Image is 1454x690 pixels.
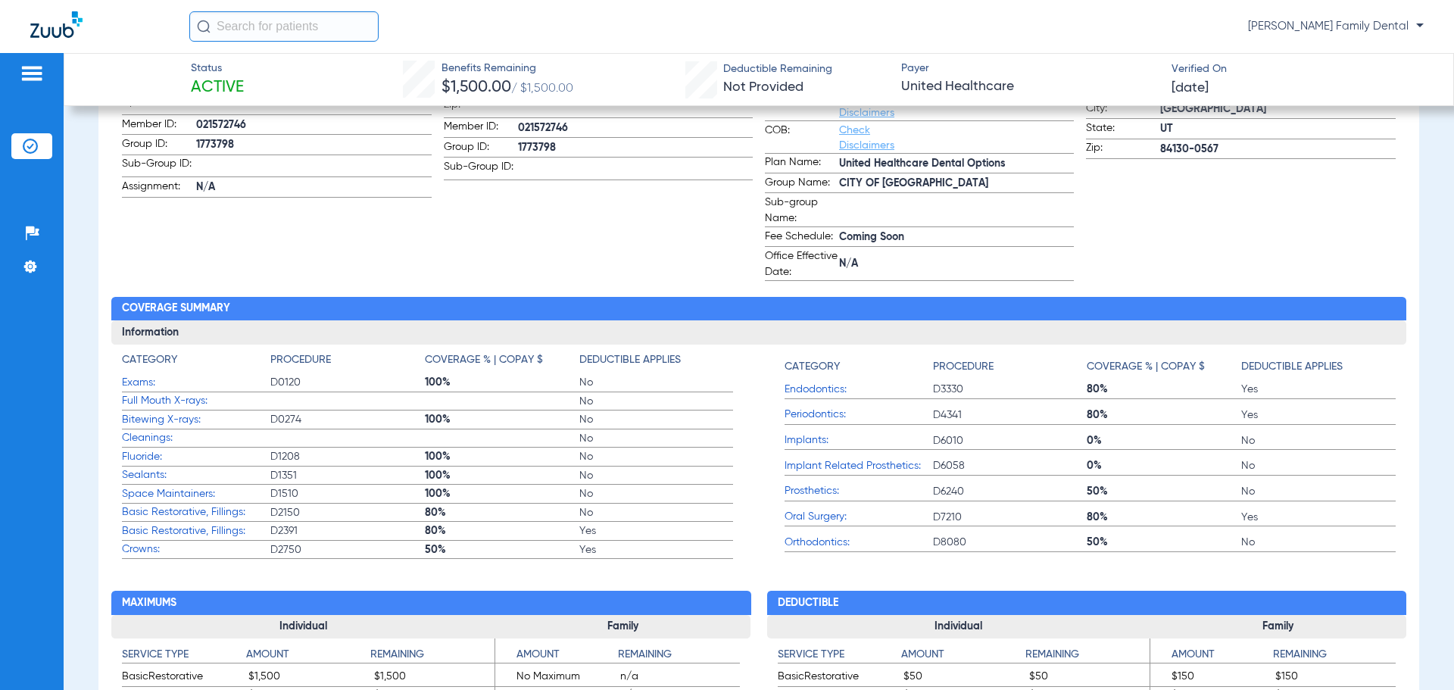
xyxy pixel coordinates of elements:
[1241,352,1396,380] app-breakdown-title: Deductible Applies
[1275,669,1395,687] span: $150
[785,483,933,499] span: Prosthetics:
[1241,359,1343,375] h4: Deductible Applies
[370,647,495,663] h4: Remaining
[1150,647,1273,669] app-breakdown-title: Amount
[765,229,839,247] span: Fee Schedule:
[495,647,618,663] h4: Amount
[196,137,431,153] span: 1773798
[785,382,933,398] span: Endodontics:
[270,486,425,501] span: D1510
[20,64,44,83] img: hamburger-icon
[933,382,1087,397] span: D3330
[444,97,518,117] span: Zip:
[111,297,1406,321] h2: Coverage Summary
[30,11,83,38] img: Zuub Logo
[1241,458,1396,473] span: No
[579,523,734,539] span: Yes
[901,77,1159,96] span: United Healthcare
[785,352,933,380] app-breakdown-title: Category
[196,180,431,195] span: N/A
[839,156,1074,172] span: United Healthcare Dental Options
[122,412,270,428] span: Bitewing X-rays:
[1160,142,1395,158] span: 84130-0567
[1378,617,1454,690] div: Chat Widget
[122,430,270,446] span: Cleanings:
[579,468,734,483] span: No
[270,542,425,557] span: D2750
[765,155,839,173] span: Plan Name:
[901,61,1159,76] span: Payer
[444,139,518,158] span: Group ID:
[191,61,244,76] span: Status
[122,393,270,409] span: Full Mouth X-rays:
[425,449,579,464] span: 100%
[270,375,425,390] span: D0120
[122,669,242,687] span: BasicRestorative
[1241,484,1396,499] span: No
[270,523,425,539] span: D2391
[618,647,741,663] h4: Remaining
[1086,120,1160,139] span: State:
[1150,669,1270,687] span: $150
[903,669,1024,687] span: $50
[518,120,753,136] span: 021572746
[1241,535,1396,550] span: No
[122,156,196,176] span: Sub-Group ID:
[122,449,270,465] span: Fluoride:
[495,615,751,639] h3: Family
[122,504,270,520] span: Basic Restorative, Fillings:
[1273,647,1396,663] h4: Remaining
[111,615,495,639] h3: Individual
[1086,101,1160,119] span: City:
[778,647,902,669] app-breakdown-title: Service Type
[197,20,211,33] img: Search Icon
[579,352,681,368] h4: Deductible Applies
[248,669,369,687] span: $1,500
[933,352,1087,380] app-breakdown-title: Procedure
[767,591,1406,615] h2: Deductible
[122,467,270,483] span: Sealants:
[901,647,1025,663] h4: Amount
[1160,121,1395,137] span: UT
[1150,615,1406,639] h3: Family
[189,11,379,42] input: Search for patients
[425,523,579,539] span: 80%
[933,458,1087,473] span: D6058
[579,449,734,464] span: No
[270,505,425,520] span: D2150
[425,352,543,368] h4: Coverage % | Copay $
[785,407,933,423] span: Periodontics:
[1087,535,1241,550] span: 50%
[1087,382,1241,397] span: 80%
[122,375,270,391] span: Exams:
[122,523,270,539] span: Basic Restorative, Fillings:
[246,647,370,669] app-breakdown-title: Amount
[785,535,933,551] span: Orthodontics:
[618,647,741,669] app-breakdown-title: Remaining
[122,136,196,155] span: Group ID:
[270,352,425,373] app-breakdown-title: Procedure
[1241,510,1396,525] span: Yes
[425,468,579,483] span: 100%
[901,647,1025,669] app-breakdown-title: Amount
[442,80,511,95] span: $1,500.00
[785,458,933,474] span: Implant Related Prosthetics:
[191,77,244,98] span: Active
[579,431,734,446] span: No
[1087,458,1241,473] span: 0%
[933,433,1087,448] span: D6010
[785,509,933,525] span: Oral Surgery:
[1025,647,1150,663] h4: Remaining
[1241,382,1396,397] span: Yes
[270,412,425,427] span: D0274
[765,195,839,226] span: Sub-group Name:
[579,375,734,390] span: No
[579,542,734,557] span: Yes
[933,407,1087,423] span: D4341
[111,320,1406,345] h3: Information
[1241,433,1396,448] span: No
[196,117,431,133] span: 021572746
[1086,140,1160,158] span: Zip:
[723,80,803,94] span: Not Provided
[425,375,579,390] span: 100%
